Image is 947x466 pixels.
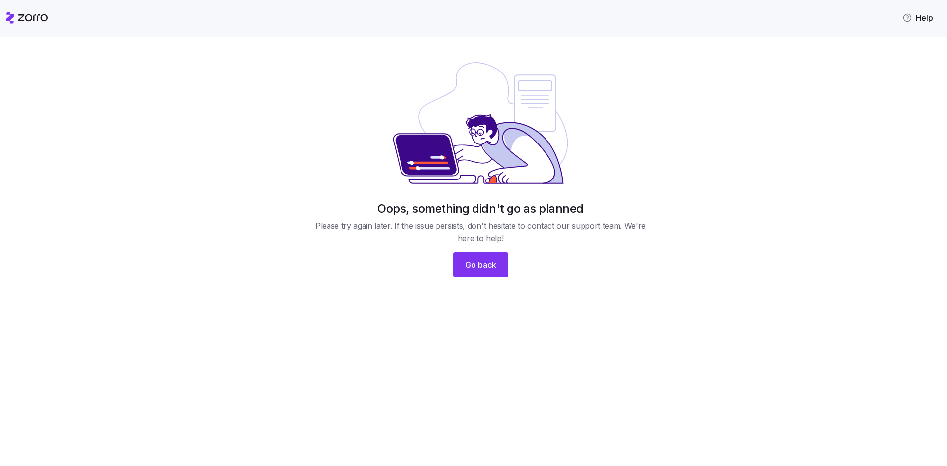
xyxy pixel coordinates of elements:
h1: Oops, something didn't go as planned [377,201,583,216]
span: Help [902,12,933,24]
span: Go back [465,259,496,271]
button: Help [894,8,941,28]
span: Please try again later. If the issue persists, don't hesitate to contact our support team. We're ... [311,220,650,245]
button: Go back [453,252,508,277]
